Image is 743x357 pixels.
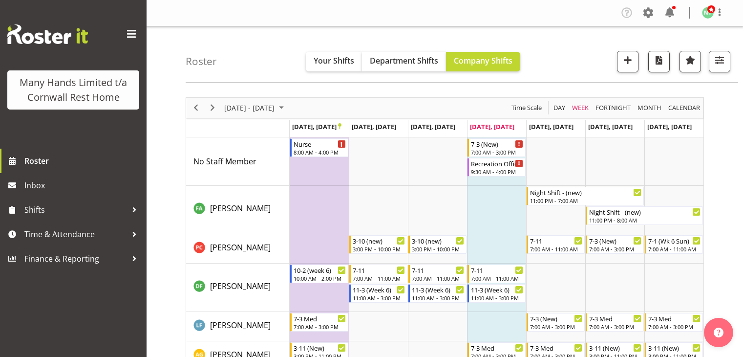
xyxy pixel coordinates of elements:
[408,235,467,254] div: Chand, Pretika"s event - 3-10 (new) Begin From Wednesday, September 24, 2025 at 3:00:00 PM GMT+12...
[210,203,271,214] span: [PERSON_NAME]
[186,56,217,67] h4: Roster
[586,313,644,332] div: Flynn, Leeane"s event - 7-3 Med Begin From Saturday, September 27, 2025 at 7:00:00 AM GMT+12:00 E...
[210,320,271,331] span: [PERSON_NAME]
[471,148,523,156] div: 7:00 AM - 3:00 PM
[471,265,523,275] div: 7-11
[471,274,523,282] div: 7:00 AM - 11:00 AM
[529,122,573,131] span: [DATE], [DATE]
[470,122,514,131] span: [DATE], [DATE]
[353,285,405,294] div: 11-3 (Week 6)
[190,102,203,114] button: Previous
[290,138,348,157] div: No Staff Member"s event - Nurse Begin From Monday, September 22, 2025 at 8:00:00 AM GMT+12:00 End...
[679,51,701,72] button: Highlight an important date within the roster.
[24,227,127,242] span: Time & Attendance
[294,313,346,323] div: 7-3 Med
[530,187,641,197] div: Night Shift - (new)
[412,285,464,294] div: 11-3 (Week 6)
[210,242,271,253] span: [PERSON_NAME]
[667,102,702,114] button: Month
[648,51,670,72] button: Download a PDF of the roster according to the set date range.
[353,245,405,253] div: 3:00 PM - 10:00 PM
[471,343,523,353] div: 7-3 Med
[702,7,714,19] img: nicola-thompson1511.jpg
[586,206,703,225] div: Adams, Fran"s event - Night Shift - (new) Begin From Saturday, September 27, 2025 at 11:00:00 PM ...
[412,245,464,253] div: 3:00 PM - 10:00 PM
[530,236,582,245] div: 7-11
[714,328,723,337] img: help-xxl-2.png
[353,274,405,282] div: 7:00 AM - 11:00 AM
[314,55,354,66] span: Your Shifts
[412,294,464,302] div: 11:00 AM - 3:00 PM
[221,98,290,118] div: September 22 - 28, 2025
[412,236,464,245] div: 3-10 (new)
[210,242,271,253] a: [PERSON_NAME]
[353,294,405,302] div: 11:00 AM - 3:00 PM
[186,312,290,341] td: Flynn, Leeane resource
[353,265,405,275] div: 7-11
[471,158,523,168] div: Recreation Officer
[527,235,585,254] div: Chand, Pretika"s event - 7-11 Begin From Friday, September 26, 2025 at 7:00:00 AM GMT+12:00 Ends ...
[210,202,271,214] a: [PERSON_NAME]
[292,122,341,131] span: [DATE], [DATE]
[290,313,348,332] div: Flynn, Leeane"s event - 7-3 Med Begin From Monday, September 22, 2025 at 7:00:00 AM GMT+12:00 End...
[306,52,362,71] button: Your Shifts
[294,265,346,275] div: 10-2 (week 6)
[510,102,544,114] button: Time Scale
[636,102,663,114] button: Timeline Month
[589,236,641,245] div: 7-3 (New)
[471,168,523,176] div: 9:30 AM - 4:00 PM
[571,102,590,114] span: Week
[186,264,290,312] td: Fairbrother, Deborah resource
[648,323,701,331] div: 7:00 AM - 3:00 PM
[294,274,346,282] div: 10:00 AM - 2:00 PM
[645,235,703,254] div: Chand, Pretika"s event - 7-1 (Wk 6 Sun) Begin From Sunday, September 28, 2025 at 7:00:00 AM GMT+1...
[411,122,455,131] span: [DATE], [DATE]
[210,280,271,292] a: [PERSON_NAME]
[648,236,701,245] div: 7-1 (Wk 6 Sun)
[370,55,438,66] span: Department Shifts
[186,137,290,186] td: No Staff Member resource
[530,343,582,353] div: 7-3 Med
[467,265,526,283] div: Fairbrother, Deborah"s event - 7-11 Begin From Thursday, September 25, 2025 at 7:00:00 AM GMT+12:...
[24,154,142,168] span: Roster
[530,245,582,253] div: 7:00 AM - 11:00 AM
[530,197,641,204] div: 11:00 PM - 7:00 AM
[362,52,446,71] button: Department Shifts
[412,265,464,275] div: 7-11
[223,102,288,114] button: September 2025
[648,313,701,323] div: 7-3 Med
[467,284,526,303] div: Fairbrother, Deborah"s event - 11-3 (Week 6) Begin From Thursday, September 25, 2025 at 11:00:00 ...
[527,187,644,205] div: Adams, Fran"s event - Night Shift - (new) Begin From Friday, September 26, 2025 at 11:00:00 PM GM...
[204,98,221,118] div: next period
[408,265,467,283] div: Fairbrother, Deborah"s event - 7-11 Begin From Wednesday, September 24, 2025 at 7:00:00 AM GMT+12...
[193,156,256,167] span: No Staff Member
[647,122,692,131] span: [DATE], [DATE]
[589,245,641,253] div: 7:00 AM - 3:00 PM
[471,294,523,302] div: 11:00 AM - 3:00 PM
[454,55,512,66] span: Company Shifts
[188,98,204,118] div: previous period
[527,313,585,332] div: Flynn, Leeane"s event - 7-3 (New) Begin From Friday, September 26, 2025 at 7:00:00 AM GMT+12:00 E...
[648,245,701,253] div: 7:00 AM - 11:00 AM
[617,51,638,72] button: Add a new shift
[193,156,256,167] a: No Staff Member
[552,102,567,114] button: Timeline Day
[530,313,582,323] div: 7-3 (New)
[352,122,396,131] span: [DATE], [DATE]
[589,313,641,323] div: 7-3 Med
[408,284,467,303] div: Fairbrother, Deborah"s event - 11-3 (Week 6) Begin From Wednesday, September 24, 2025 at 11:00:00...
[586,235,644,254] div: Chand, Pretika"s event - 7-3 (New) Begin From Saturday, September 27, 2025 at 7:00:00 AM GMT+12:0...
[471,139,523,149] div: 7-3 (New)
[467,158,526,177] div: No Staff Member"s event - Recreation Officer Begin From Thursday, September 25, 2025 at 9:30:00 A...
[294,323,346,331] div: 7:00 AM - 3:00 PM
[24,251,127,266] span: Finance & Reporting
[667,102,701,114] span: calendar
[530,323,582,331] div: 7:00 AM - 3:00 PM
[294,148,346,156] div: 8:00 AM - 4:00 PM
[648,343,701,353] div: 3-11 (New)
[594,102,632,114] span: Fortnight
[349,235,407,254] div: Chand, Pretika"s event - 3-10 (new) Begin From Tuesday, September 23, 2025 at 3:00:00 PM GMT+12:0...
[210,281,271,291] span: [PERSON_NAME]
[589,323,641,331] div: 7:00 AM - 3:00 PM
[709,51,730,72] button: Filter Shifts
